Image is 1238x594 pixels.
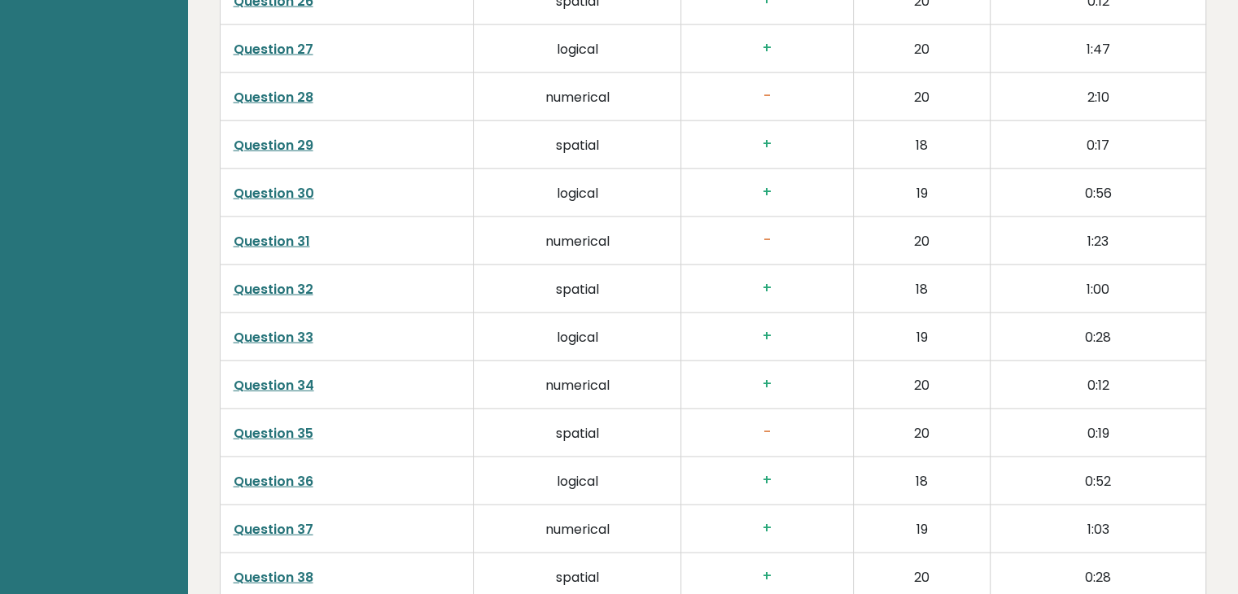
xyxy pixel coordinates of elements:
[474,505,681,553] td: numerical
[991,265,1205,313] td: 1:00
[853,361,990,409] td: 20
[474,313,681,361] td: logical
[853,73,990,121] td: 20
[853,457,990,505] td: 18
[474,361,681,409] td: numerical
[853,265,990,313] td: 18
[853,25,990,73] td: 20
[853,409,990,457] td: 20
[853,217,990,265] td: 20
[234,280,313,299] a: Question 32
[853,313,990,361] td: 19
[694,568,840,585] h3: +
[474,169,681,217] td: logical
[991,457,1205,505] td: 0:52
[991,361,1205,409] td: 0:12
[234,40,313,59] a: Question 27
[991,313,1205,361] td: 0:28
[474,409,681,457] td: spatial
[234,88,313,107] a: Question 28
[991,121,1205,169] td: 0:17
[234,328,313,347] a: Question 33
[853,169,990,217] td: 19
[234,376,314,395] a: Question 34
[991,217,1205,265] td: 1:23
[991,169,1205,217] td: 0:56
[234,136,313,155] a: Question 29
[474,25,681,73] td: logical
[234,568,313,587] a: Question 38
[991,25,1205,73] td: 1:47
[234,424,313,443] a: Question 35
[234,472,313,491] a: Question 36
[694,472,840,489] h3: +
[694,88,840,105] h3: -
[853,505,990,553] td: 19
[991,73,1205,121] td: 2:10
[234,232,310,251] a: Question 31
[694,184,840,201] h3: +
[853,121,990,169] td: 18
[991,505,1205,553] td: 1:03
[474,217,681,265] td: numerical
[694,232,840,249] h3: -
[991,409,1205,457] td: 0:19
[694,424,840,441] h3: -
[474,457,681,505] td: logical
[234,184,314,203] a: Question 30
[474,121,681,169] td: spatial
[694,520,840,537] h3: +
[694,376,840,393] h3: +
[474,73,681,121] td: numerical
[694,136,840,153] h3: +
[694,328,840,345] h3: +
[694,280,840,297] h3: +
[234,520,313,539] a: Question 37
[474,265,681,313] td: spatial
[694,40,840,57] h3: +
